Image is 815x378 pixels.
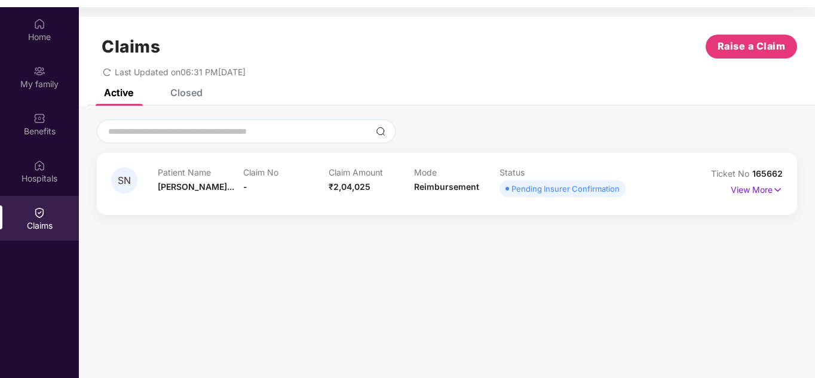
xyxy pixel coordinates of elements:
img: svg+xml;base64,PHN2ZyBpZD0iU2VhcmNoLTMyeDMyIiB4bWxucz0iaHR0cDovL3d3dy53My5vcmcvMjAwMC9zdmciIHdpZH... [376,127,385,136]
img: svg+xml;base64,PHN2ZyBpZD0iQmVuZWZpdHMiIHhtbG5zPSJodHRwOi8vd3d3LnczLm9yZy8yMDAwL3N2ZyIgd2lkdGg9Ij... [33,112,45,124]
p: Claim Amount [329,167,414,177]
div: Closed [170,87,203,99]
img: svg+xml;base64,PHN2ZyB4bWxucz0iaHR0cDovL3d3dy53My5vcmcvMjAwMC9zdmciIHdpZHRoPSIxNyIgaGVpZ2h0PSIxNy... [773,183,783,196]
span: Last Updated on 06:31 PM[DATE] [115,67,246,77]
img: svg+xml;base64,PHN2ZyBpZD0iQ2xhaW0iIHhtbG5zPSJodHRwOi8vd3d3LnczLm9yZy8yMDAwL3N2ZyIgd2lkdGg9IjIwIi... [33,207,45,219]
span: Ticket No [711,168,752,179]
span: redo [103,67,111,77]
img: svg+xml;base64,PHN2ZyBpZD0iSG9zcGl0YWxzIiB4bWxucz0iaHR0cDovL3d3dy53My5vcmcvMjAwMC9zdmciIHdpZHRoPS... [33,159,45,171]
span: - [243,182,247,192]
p: Status [500,167,585,177]
span: Reimbursement [414,182,479,192]
p: Mode [414,167,500,177]
span: Raise a Claim [718,39,786,54]
span: SN [118,176,131,186]
span: [PERSON_NAME]... [158,182,234,192]
img: svg+xml;base64,PHN2ZyB3aWR0aD0iMjAiIGhlaWdodD0iMjAiIHZpZXdCb3g9IjAgMCAyMCAyMCIgZmlsbD0ibm9uZSIgeG... [33,65,45,77]
div: Pending Insurer Confirmation [511,183,620,195]
span: 165662 [752,168,783,179]
h1: Claims [102,36,160,57]
div: Active [104,87,133,99]
p: View More [731,180,783,196]
p: Claim No [243,167,329,177]
button: Raise a Claim [706,35,797,59]
img: svg+xml;base64,PHN2ZyBpZD0iSG9tZSIgeG1sbnM9Imh0dHA6Ly93d3cudzMub3JnLzIwMDAvc3ZnIiB3aWR0aD0iMjAiIG... [33,18,45,30]
span: ₹2,04,025 [329,182,370,192]
p: Patient Name [158,167,243,177]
